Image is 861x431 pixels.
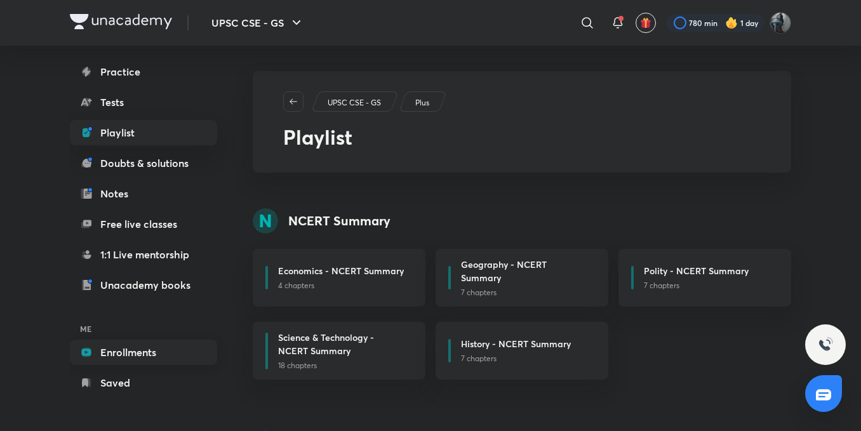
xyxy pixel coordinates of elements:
[278,331,405,357] h6: Science & Technology - NCERT Summary
[640,17,651,29] img: avatar
[70,150,217,176] a: Doubts & solutions
[283,122,761,152] h2: Playlist
[70,181,217,206] a: Notes
[636,13,656,33] button: avatar
[770,12,791,34] img: Komal
[204,10,312,36] button: UPSC CSE - GS
[644,280,776,291] p: 7 chapters
[70,14,172,29] img: Company Logo
[461,337,571,350] h6: History - NCERT Summary
[70,272,217,298] a: Unacademy books
[70,340,217,365] a: Enrollments
[461,287,593,298] p: 7 chapters
[288,211,390,230] h4: NCERT Summary
[278,264,404,277] h6: Economics - NCERT Summary
[328,97,381,109] p: UPSC CSE - GS
[70,90,217,115] a: Tests
[436,322,608,380] a: History - NCERT Summary7 chapters
[70,242,217,267] a: 1:1 Live mentorship
[461,353,593,364] p: 7 chapters
[278,280,410,291] p: 4 chapters
[70,59,217,84] a: Practice
[618,249,791,307] a: Polity - NCERT Summary7 chapters
[326,97,384,109] a: UPSC CSE - GS
[253,249,425,307] a: Economics - NCERT Summary4 chapters
[70,14,172,32] a: Company Logo
[818,337,833,352] img: ttu
[461,258,588,284] h6: Geography - NCERT Summary
[70,211,217,237] a: Free live classes
[644,264,749,277] h6: Polity - NCERT Summary
[413,97,432,109] a: Plus
[278,360,410,371] p: 18 chapters
[70,370,217,395] a: Saved
[725,17,738,29] img: streak
[253,322,425,380] a: Science & Technology - NCERT Summary18 chapters
[253,208,278,234] img: syllabus
[70,120,217,145] a: Playlist
[70,318,217,340] h6: ME
[415,97,429,109] p: Plus
[436,249,608,307] a: Geography - NCERT Summary7 chapters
